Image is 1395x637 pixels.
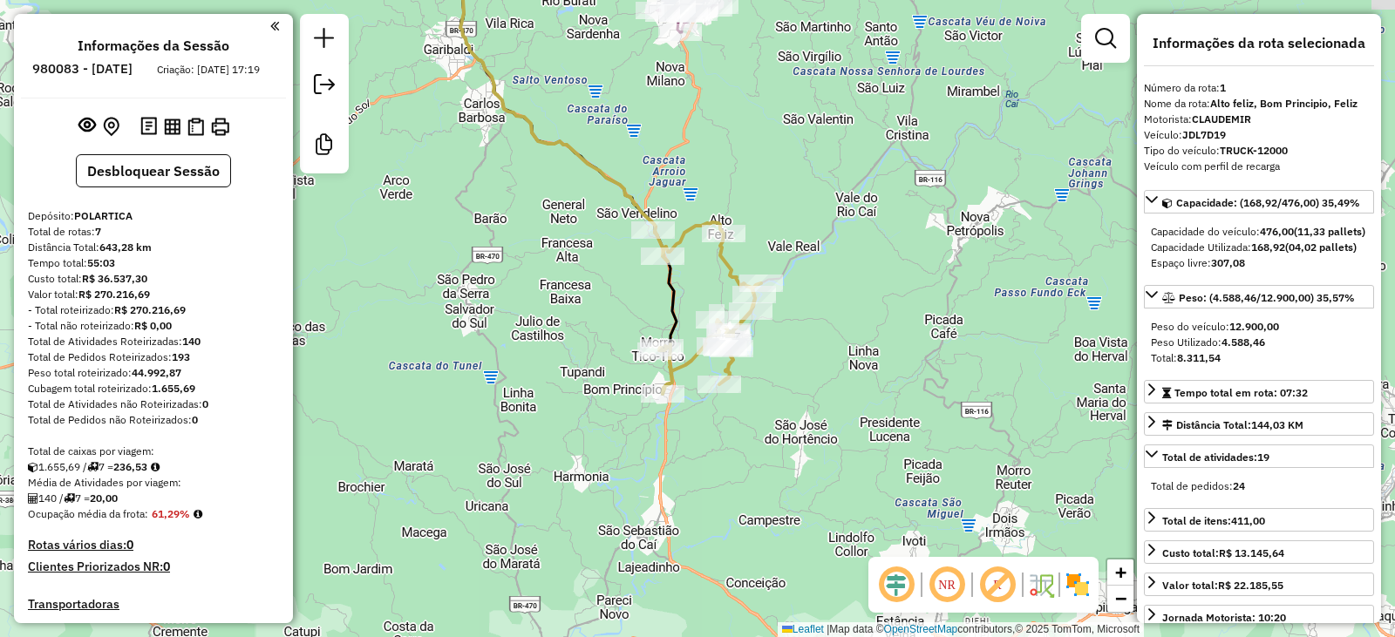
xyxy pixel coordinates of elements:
div: - Total não roteirizado: [28,318,279,334]
img: Fluxo de ruas [1027,571,1055,599]
button: Imprimir Rotas [208,114,233,139]
strong: POLARTICA [74,209,133,222]
div: Espaço livre: [1151,255,1367,271]
strong: R$ 13.145,64 [1219,546,1284,559]
span: Ocultar deslocamento [875,564,917,606]
a: Total de itens:411,00 [1144,508,1374,532]
div: Capacidade do veículo: [1151,224,1367,240]
strong: 411,00 [1231,514,1265,527]
span: Capacidade: (168,92/476,00) 35,49% [1176,196,1360,209]
div: Custo total: [1162,546,1284,561]
strong: 8.311,54 [1177,351,1221,364]
strong: 0 [202,397,208,410]
strong: R$ 270.216,69 [78,288,150,301]
div: 140 / 7 = [28,491,279,506]
h4: Transportadoras [28,597,279,612]
div: Map data © contributors,© 2025 TomTom, Microsoft [778,622,1144,637]
button: Exibir sessão original [75,112,99,140]
strong: 1 [1220,81,1226,94]
strong: 44.992,87 [132,366,181,379]
div: Total de pedidos: [1151,478,1367,494]
strong: TRUCK-12000 [1220,144,1288,157]
a: Zoom in [1107,559,1133,586]
span: Exibir rótulo [976,564,1018,606]
div: Total de caixas por viagem: [28,444,279,459]
button: Visualizar relatório de Roteirização [160,114,184,138]
div: Tipo do veículo: [1144,143,1374,159]
i: Total de rotas [87,462,99,472]
strong: 307,08 [1211,256,1245,269]
div: Depósito: [28,208,279,224]
strong: 7 [95,225,101,238]
span: Ocupação média da frota: [28,507,148,520]
strong: 140 [182,335,201,348]
div: Nome da rota: [1144,96,1374,112]
div: Peso total roteirizado: [28,365,279,381]
div: Total de Atividades não Roteirizadas: [28,396,279,412]
strong: R$ 22.185,55 [1218,579,1283,592]
strong: (11,33 pallets) [1294,225,1365,238]
strong: 4.588,46 [1221,335,1265,349]
strong: R$ 270.216,69 [114,303,186,316]
a: Peso: (4.588,46/12.900,00) 35,57% [1144,285,1374,308]
strong: R$ 0,00 [134,319,172,332]
i: Total de rotas [64,493,75,504]
button: Desbloquear Sessão [76,154,231,187]
strong: (04,02 pallets) [1285,241,1357,254]
span: Ocultar NR [926,564,968,606]
h4: Rotas vários dias: [28,538,279,552]
strong: 236,53 [113,460,147,473]
a: Exportar sessão [307,67,342,106]
i: Total de Atividades [28,493,38,504]
a: Jornada Motorista: 10:20 [1144,605,1374,628]
strong: 12.900,00 [1229,320,1279,333]
span: Tempo total em rota: 07:32 [1174,386,1308,399]
strong: 1.655,69 [152,382,195,395]
a: Criar modelo [307,127,342,166]
a: Zoom out [1107,586,1133,612]
strong: 61,29% [152,507,190,520]
div: Tempo total: [28,255,279,271]
a: Exibir filtros [1088,21,1123,56]
a: Leaflet [782,623,824,635]
div: Criação: [DATE] 17:19 [150,62,267,78]
div: Valor total: [28,287,279,302]
strong: JDL7D19 [1182,128,1226,141]
div: Total de Pedidos Roteirizados: [28,349,279,365]
a: Total de atividades:19 [1144,444,1374,468]
div: Custo total: [28,271,279,287]
span: + [1115,561,1126,583]
span: | [827,623,829,635]
a: Custo total:R$ 13.145,64 [1144,540,1374,564]
button: Centralizar mapa no depósito ou ponto de apoio [99,113,123,140]
div: Total de rotas: [28,224,279,240]
em: Média calculada utilizando a maior ocupação (%Peso ou %Cubagem) de cada rota da sessão. Rotas cro... [194,509,202,519]
div: Total de itens: [1162,513,1265,529]
div: Total de Pedidos não Roteirizados: [28,412,279,428]
div: Capacidade Utilizada: [1151,240,1367,255]
div: Distância Total: [28,240,279,255]
span: − [1115,587,1126,609]
div: 1.655,69 / 7 = [28,459,279,475]
strong: 0 [126,537,133,552]
div: Motorista: [1144,112,1374,127]
h6: 980083 - [DATE] [32,61,133,77]
button: Visualizar Romaneio [184,114,208,139]
div: Veículo com perfil de recarga [1144,159,1374,174]
span: 144,03 KM [1251,418,1303,431]
strong: 643,28 km [99,241,152,254]
a: OpenStreetMap [884,623,958,635]
div: Capacidade: (168,92/476,00) 35,49% [1144,217,1374,278]
strong: 19 [1257,451,1269,464]
div: Peso: (4.588,46/12.900,00) 35,57% [1144,312,1374,373]
div: Cubagem total roteirizado: [28,381,279,396]
div: - Total roteirizado: [28,302,279,318]
div: Média de Atividades por viagem: [28,475,279,491]
strong: 0 [163,559,170,574]
strong: 55:03 [87,256,115,269]
strong: 20,00 [90,491,118,505]
a: Valor total:R$ 22.185,55 [1144,573,1374,596]
strong: R$ 36.537,30 [82,272,147,285]
strong: Alto feliz, Bom Principio, Feliz [1210,97,1358,110]
div: Veículo: [1144,127,1374,143]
